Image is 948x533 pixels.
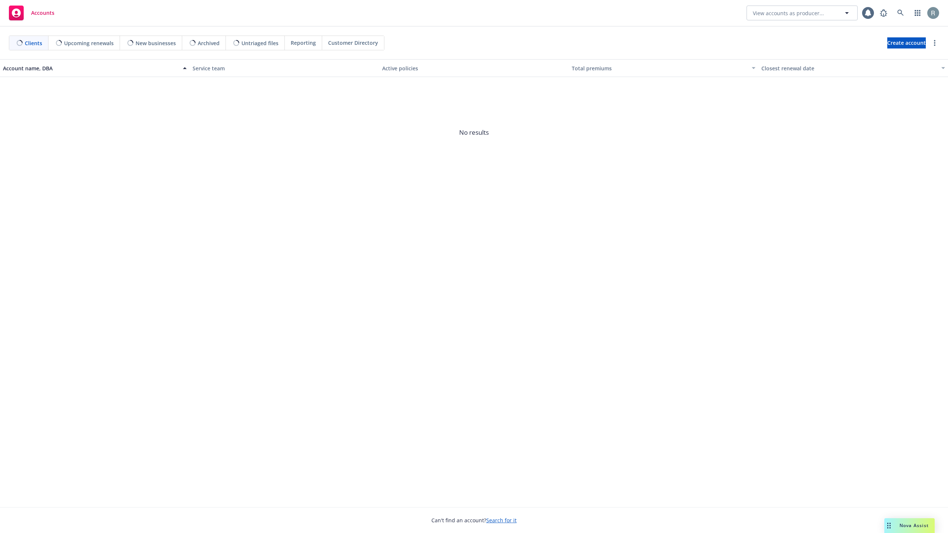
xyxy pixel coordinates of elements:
[382,64,566,72] div: Active policies
[930,38,939,47] a: more
[761,64,937,72] div: Closest renewal date
[64,39,114,47] span: Upcoming renewals
[486,517,517,524] a: Search for it
[893,6,908,20] a: Search
[569,59,758,77] button: Total premiums
[379,59,569,77] button: Active policies
[758,59,948,77] button: Closest renewal date
[241,39,278,47] span: Untriaged files
[25,39,42,47] span: Clients
[747,6,858,20] button: View accounts as producer...
[753,9,824,17] span: View accounts as producer...
[328,39,378,47] span: Customer Directory
[190,59,379,77] button: Service team
[31,10,54,16] span: Accounts
[198,39,220,47] span: Archived
[927,7,939,19] img: photo
[887,36,926,50] span: Create account
[887,37,926,48] a: Create account
[899,522,929,529] span: Nova Assist
[431,516,517,524] span: Can't find an account?
[884,518,894,533] div: Drag to move
[193,64,376,72] div: Service team
[136,39,176,47] span: New businesses
[572,64,747,72] div: Total premiums
[3,64,178,72] div: Account name, DBA
[876,6,891,20] a: Report a Bug
[291,39,316,47] span: Reporting
[6,3,57,23] a: Accounts
[884,518,935,533] button: Nova Assist
[910,6,925,20] a: Switch app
